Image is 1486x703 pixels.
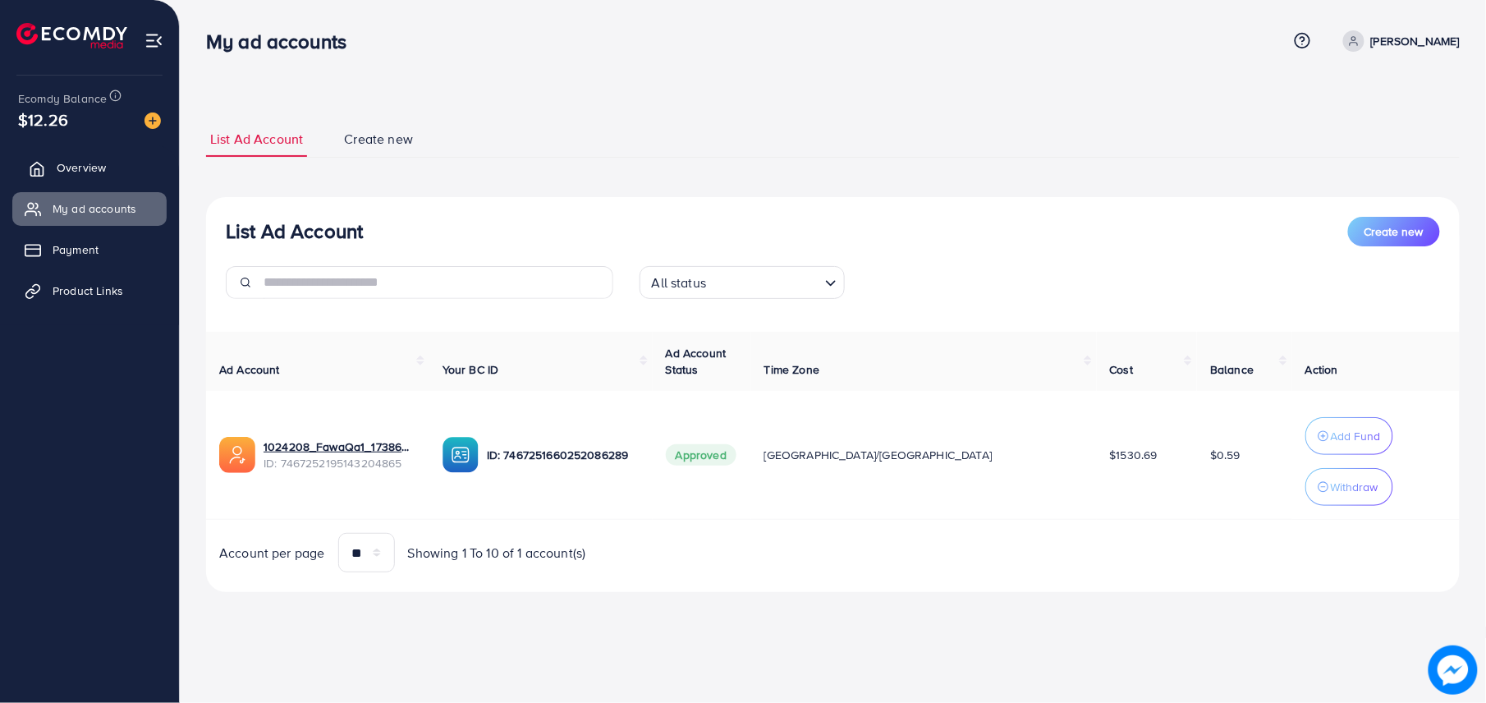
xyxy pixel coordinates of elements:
[16,23,127,48] img: logo
[144,113,161,129] img: image
[210,130,303,149] span: List Ad Account
[666,345,727,378] span: Ad Account Status
[219,437,255,473] img: ic-ads-acc.e4c84228.svg
[344,130,413,149] span: Create new
[12,151,167,184] a: Overview
[226,219,363,243] h3: List Ad Account
[1364,223,1424,240] span: Create new
[1305,361,1338,378] span: Action
[764,447,993,463] span: [GEOGRAPHIC_DATA]/[GEOGRAPHIC_DATA]
[53,283,123,299] span: Product Links
[1305,417,1393,455] button: Add Fund
[12,192,167,225] a: My ad accounts
[666,444,736,466] span: Approved
[443,437,479,473] img: ic-ba-acc.ded83a64.svg
[1110,447,1158,463] span: $1530.69
[18,108,68,131] span: $12.26
[53,241,99,258] span: Payment
[1210,361,1254,378] span: Balance
[408,544,586,563] span: Showing 1 To 10 of 1 account(s)
[443,361,499,378] span: Your BC ID
[12,233,167,266] a: Payment
[1348,217,1440,246] button: Create new
[1331,426,1381,446] p: Add Fund
[12,274,167,307] a: Product Links
[711,268,818,295] input: Search for option
[1210,447,1241,463] span: $0.59
[264,439,416,455] a: 1024208_FawaQa1_1738605147168
[219,361,280,378] span: Ad Account
[649,271,710,295] span: All status
[219,544,325,563] span: Account per page
[144,31,163,50] img: menu
[1431,648,1475,692] img: image
[1305,468,1393,506] button: Withdraw
[764,361,819,378] span: Time Zone
[1110,361,1134,378] span: Cost
[1331,477,1378,497] p: Withdraw
[640,266,845,299] div: Search for option
[264,455,416,471] span: ID: 7467252195143204865
[206,30,360,53] h3: My ad accounts
[1337,30,1460,52] a: [PERSON_NAME]
[264,439,416,472] div: <span class='underline'>1024208_FawaQa1_1738605147168</span></br>7467252195143204865
[18,90,107,107] span: Ecomdy Balance
[1371,31,1460,51] p: [PERSON_NAME]
[53,200,136,217] span: My ad accounts
[57,159,106,176] span: Overview
[487,445,640,465] p: ID: 7467251660252086289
